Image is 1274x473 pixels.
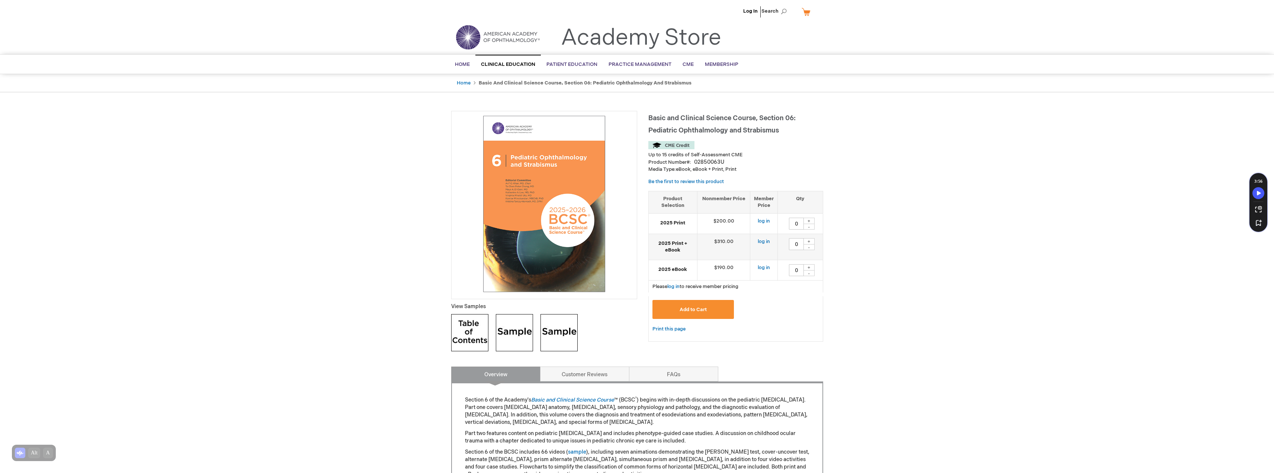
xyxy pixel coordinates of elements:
[648,159,691,165] strong: Product Number
[743,8,758,14] a: Log In
[683,61,694,67] span: CME
[451,314,488,351] img: Click to view
[465,430,809,445] p: Part two features content on pediatric [MEDICAL_DATA] and includes phenotype-guided case studies....
[705,61,738,67] span: Membership
[652,240,693,254] strong: 2025 Print + eBook
[481,61,535,67] span: Clinical Education
[540,314,578,351] img: Click to view
[629,367,718,381] a: FAQs
[648,114,796,134] span: Basic and Clinical Science Course, Section 06: Pediatric Ophthalmology and Strabismus
[652,220,693,227] strong: 2025 Print
[455,115,633,293] img: Basic and Clinical Science Course, Section 06: Pediatric Ophthalmology and Strabismus
[568,449,586,455] a: sample
[540,367,629,381] a: Customer Reviews
[697,191,750,213] th: Nonmember Price
[803,224,815,230] div: -
[789,264,804,276] input: Qty
[667,284,680,290] a: log in
[546,61,597,67] span: Patient Education
[803,244,815,250] div: -
[531,397,614,403] a: Basic and Clinical Science Course
[652,300,734,319] button: Add to Cart
[778,191,823,213] th: Qty
[649,191,697,213] th: Product Selection
[697,234,750,260] td: $310.00
[451,367,540,381] a: Overview
[697,213,750,234] td: $200.00
[803,270,815,276] div: -
[697,260,750,280] td: $190.00
[803,218,815,224] div: +
[789,218,804,230] input: Qty
[648,151,823,159] li: Up to 15 credits of Self-Assessment CME
[496,314,533,351] img: Click to view
[652,284,738,290] span: Please to receive member pricing
[648,141,694,149] img: CME Credit
[758,265,770,271] a: log in
[609,61,671,67] span: Practice Management
[635,396,637,401] sup: ®
[758,218,770,224] a: log in
[561,25,721,51] a: Academy Store
[652,266,693,273] strong: 2025 eBook
[758,239,770,245] a: log in
[457,80,471,86] a: Home
[479,80,691,86] strong: Basic and Clinical Science Course, Section 06: Pediatric Ophthalmology and Strabismus
[648,179,724,185] a: Be the first to review this product
[803,238,815,245] div: +
[648,166,823,173] p: eBook, eBook + Print, Print
[451,303,637,310] p: View Samples
[465,396,809,426] p: Section 6 of the Academy's ™ (BCSC ) begins with in-depth discussions on the pediatric [MEDICAL_D...
[789,238,804,250] input: Qty
[680,307,707,313] span: Add to Cart
[652,325,686,334] a: Print this page
[803,264,815,271] div: +
[455,61,470,67] span: Home
[694,159,724,166] div: 02850063U
[761,4,790,19] span: Search
[750,191,778,213] th: Member Price
[648,166,676,172] strong: Media Type:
